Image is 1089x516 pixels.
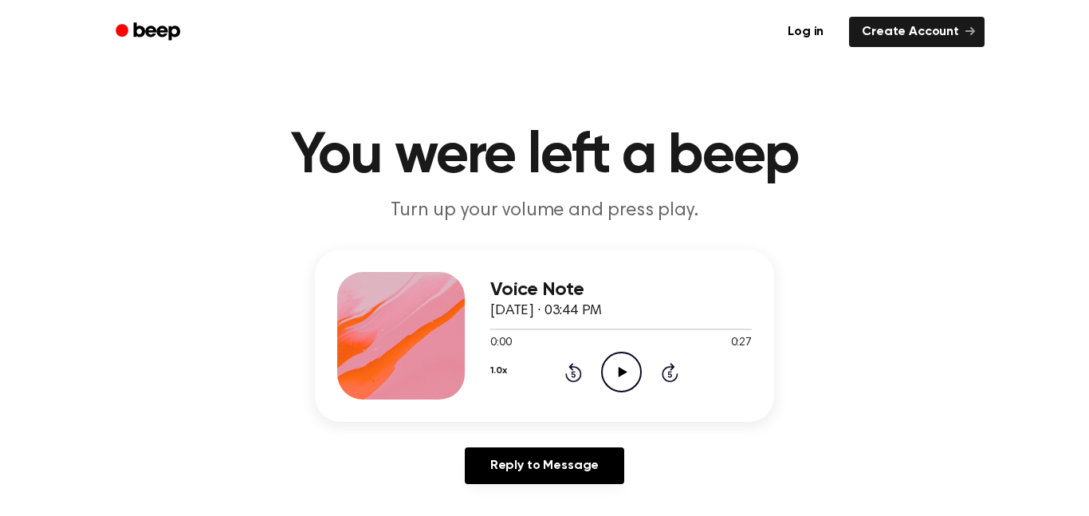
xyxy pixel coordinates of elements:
[490,357,506,384] button: 1.0x
[490,335,511,352] span: 0:00
[849,17,985,47] a: Create Account
[731,335,752,352] span: 0:27
[772,14,839,50] a: Log in
[490,304,602,318] span: [DATE] · 03:44 PM
[238,198,851,224] p: Turn up your volume and press play.
[104,17,195,48] a: Beep
[136,128,953,185] h1: You were left a beep
[490,279,752,301] h3: Voice Note
[465,447,624,484] a: Reply to Message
